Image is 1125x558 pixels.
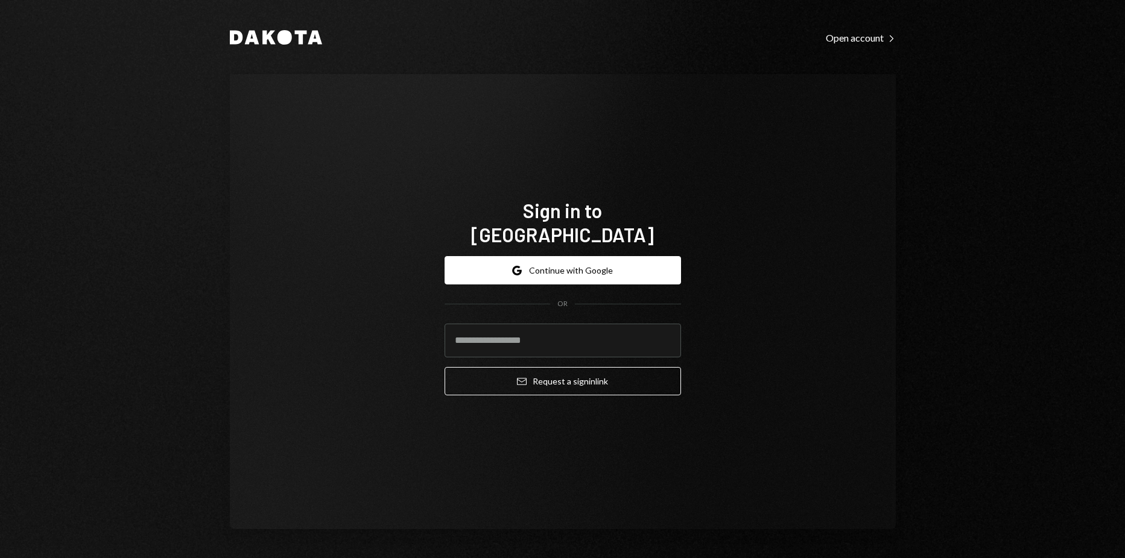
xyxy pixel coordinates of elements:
div: Open account [826,32,896,44]
div: OR [557,299,568,309]
button: Request a signinlink [445,367,681,395]
a: Open account [826,31,896,44]
button: Continue with Google [445,256,681,284]
h1: Sign in to [GEOGRAPHIC_DATA] [445,198,681,246]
